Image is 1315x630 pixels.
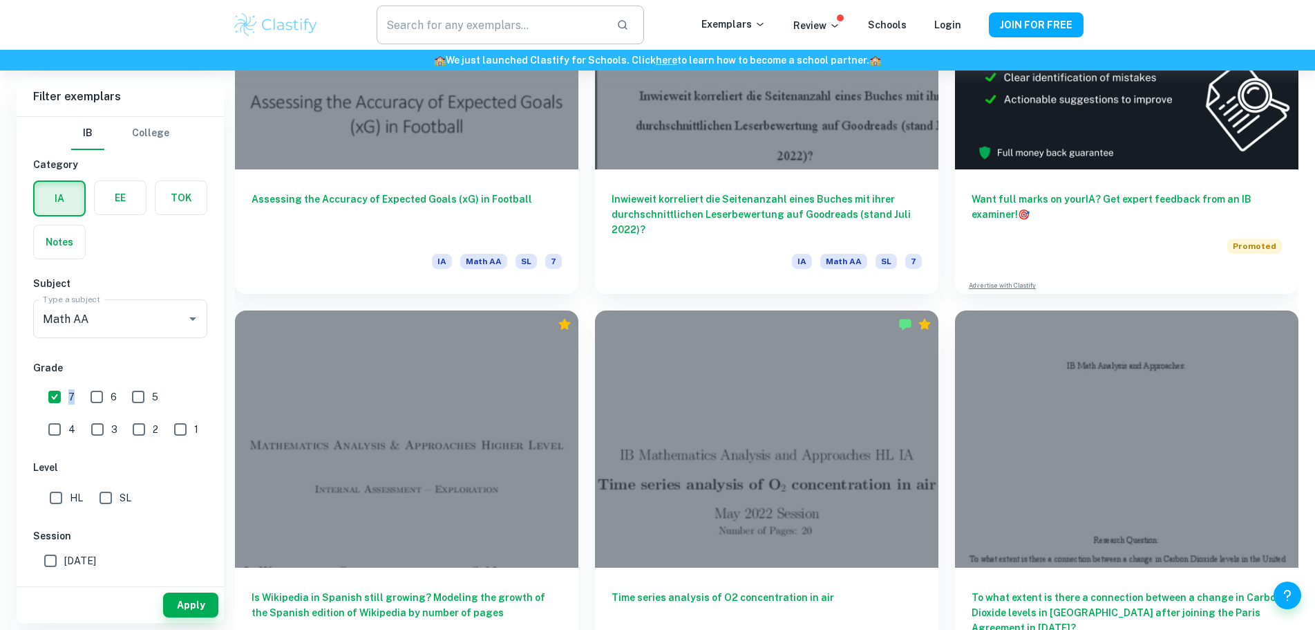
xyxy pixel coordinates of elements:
span: SL [120,490,131,506]
input: Search for any exemplars... [377,6,605,44]
img: Clastify logo [232,11,320,39]
button: Help and Feedback [1274,582,1301,609]
span: 1 [194,422,198,437]
h6: Category [33,157,207,172]
h6: We just launched Clastify for Schools. Click to learn how to become a school partner. [3,53,1312,68]
span: 🏫 [869,55,881,66]
span: 4 [68,422,75,437]
button: JOIN FOR FREE [989,12,1084,37]
h6: Inwieweit korreliert die Seitenanzahl eines Buches mit ihrer durchschnittlichen Leserbewertung au... [612,192,922,237]
button: College [132,117,169,150]
button: TOK [155,181,207,214]
button: Apply [163,593,218,618]
span: 6 [111,389,117,405]
div: Filter type choice [71,117,169,150]
h6: Subject [33,276,207,291]
h6: Want full marks on your IA ? Get expert feedback from an IB examiner! [972,192,1282,222]
span: SL [515,254,537,269]
span: Math AA [820,254,867,269]
a: Login [934,19,961,30]
button: Notes [34,225,85,259]
h6: Assessing the Accuracy of Expected Goals (xG) in Football [252,192,562,237]
span: SL [876,254,897,269]
a: Advertise with Clastify [969,281,1036,290]
p: Exemplars [701,17,766,32]
a: here [656,55,677,66]
span: 3 [111,422,117,437]
img: Marked [898,317,912,331]
span: IA [792,254,812,269]
h6: Session [33,528,207,544]
span: 2 [153,422,158,437]
h6: Level [33,460,207,475]
span: 7 [905,254,922,269]
span: HL [70,490,83,506]
button: EE [95,181,146,214]
span: 7 [545,254,562,269]
span: IA [432,254,452,269]
span: Promoted [1227,239,1282,254]
h6: Filter exemplars [17,77,224,116]
a: Schools [868,19,907,30]
span: May 2025 [64,581,108,596]
span: 5 [152,389,158,405]
h6: Grade [33,360,207,376]
div: Premium [558,317,571,331]
label: Type a subject [43,293,100,305]
p: Review [793,18,840,33]
span: Math AA [460,254,507,269]
div: Premium [918,317,931,331]
span: [DATE] [64,553,96,568]
span: 7 [68,389,75,405]
span: 🎯 [1018,209,1030,220]
button: Open [183,309,202,328]
span: 🏫 [434,55,446,66]
button: IB [71,117,104,150]
button: IA [35,182,84,215]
